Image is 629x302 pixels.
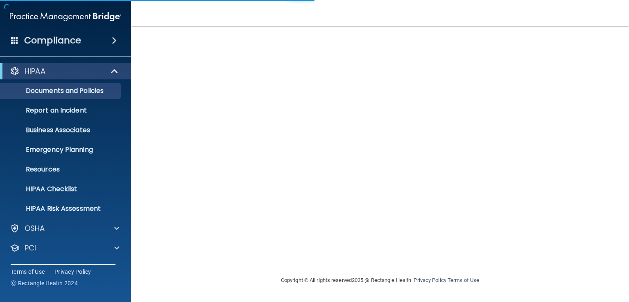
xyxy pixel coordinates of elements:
[25,223,45,233] p: OSHA
[11,279,78,287] span: Ⓒ Rectangle Health 2024
[54,268,91,276] a: Privacy Policy
[5,87,117,95] p: Documents and Policies
[25,263,102,273] p: OfficeSafe University
[25,66,45,76] p: HIPAA
[5,185,117,193] p: HIPAA Checklist
[5,165,117,174] p: Resources
[5,205,117,213] p: HIPAA Risk Assessment
[414,277,446,283] a: Privacy Policy
[10,243,119,253] a: PCI
[10,263,119,273] a: OfficeSafe University
[11,268,45,276] a: Terms of Use
[5,146,117,154] p: Emergency Planning
[5,126,117,134] p: Business Associates
[5,106,117,115] p: Report an Incident
[10,9,121,25] img: PMB logo
[10,66,119,76] a: HIPAA
[231,267,529,293] div: Copyright © All rights reserved 2025 @ Rectangle Health | |
[10,223,119,233] a: OSHA
[448,277,479,283] a: Terms of Use
[24,35,81,46] h4: Compliance
[25,243,36,253] p: PCI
